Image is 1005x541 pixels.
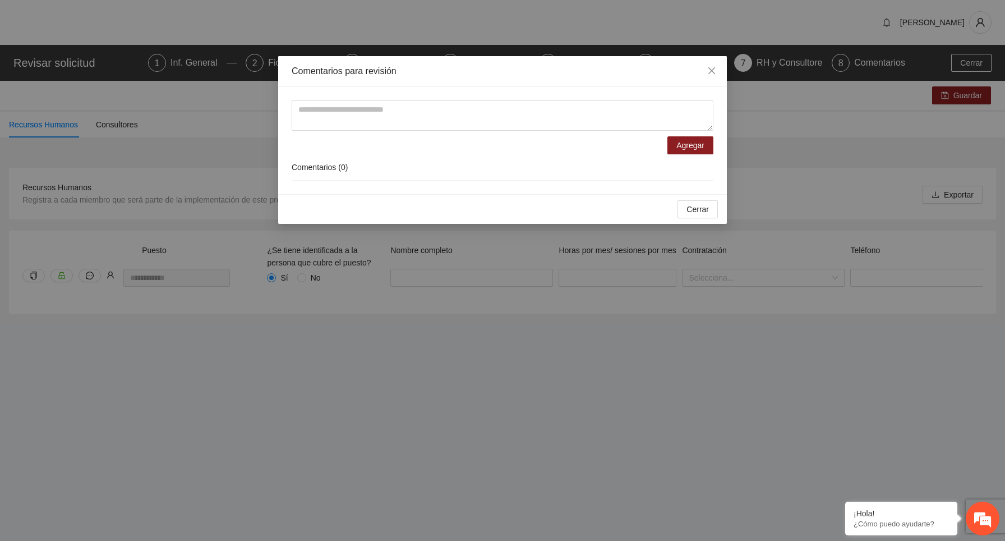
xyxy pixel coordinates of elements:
[667,136,713,154] button: Agregar
[686,203,709,216] span: Cerrar
[292,163,348,172] span: Comentarios ( 0 )
[677,200,718,218] button: Cerrar
[292,65,713,77] div: Comentarios para revisión
[697,56,727,86] button: Close
[854,520,949,528] p: ¿Cómo puedo ayudarte?
[854,509,949,518] div: ¡Hola!
[707,66,716,75] span: close
[676,139,704,152] span: Agregar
